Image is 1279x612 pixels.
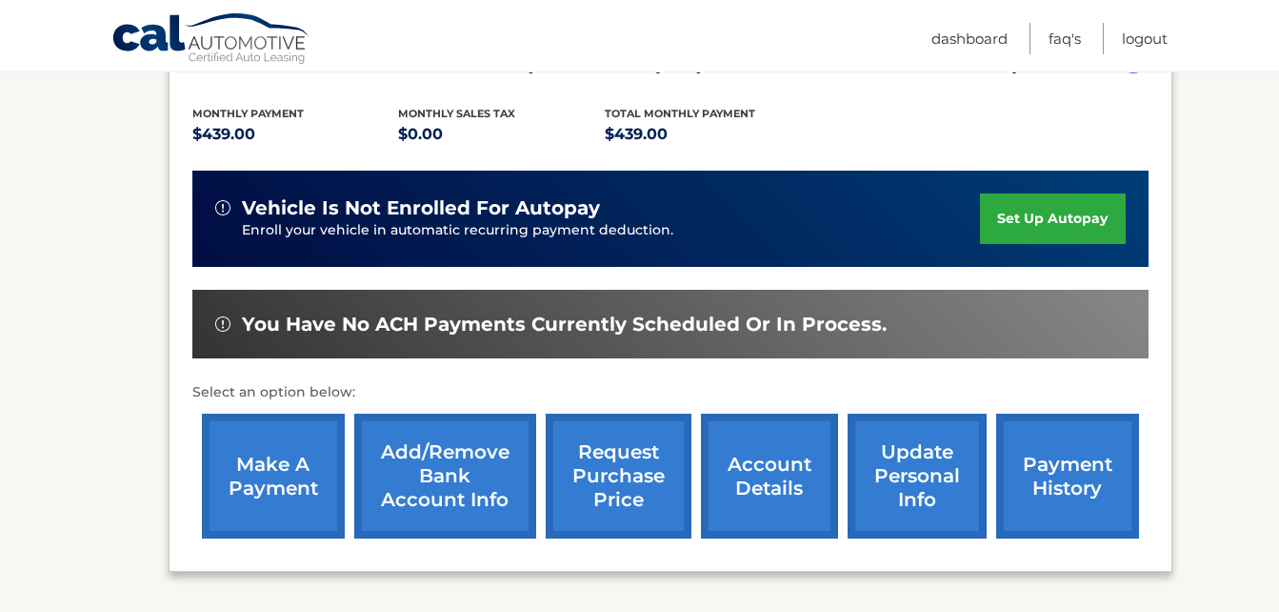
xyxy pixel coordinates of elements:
a: request purchase price [546,414,691,539]
a: Logout [1122,23,1168,54]
img: alert-white.svg [215,200,230,215]
a: update personal info [848,414,987,539]
a: account details [701,414,838,539]
a: payment history [996,414,1139,539]
a: set up autopay [980,194,1125,244]
img: alert-white.svg [215,316,230,332]
p: $0.00 [398,121,605,148]
a: make a payment [202,414,345,539]
span: Monthly sales Tax [398,107,515,120]
span: vehicle is not enrolled for autopay [242,196,600,220]
p: $439.00 [192,121,399,148]
a: Dashboard [931,23,1008,54]
p: $439.00 [605,121,811,148]
a: Cal Automotive [111,12,311,68]
a: Add/Remove bank account info [354,414,536,539]
span: Total Monthly Payment [605,107,755,120]
span: You have no ACH payments currently scheduled or in process. [242,313,887,337]
a: FAQ's [1049,23,1081,54]
p: Enroll your vehicle in automatic recurring payment deduction. [242,220,981,241]
p: Select an option below: [192,381,1149,404]
span: Monthly Payment [192,107,304,120]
